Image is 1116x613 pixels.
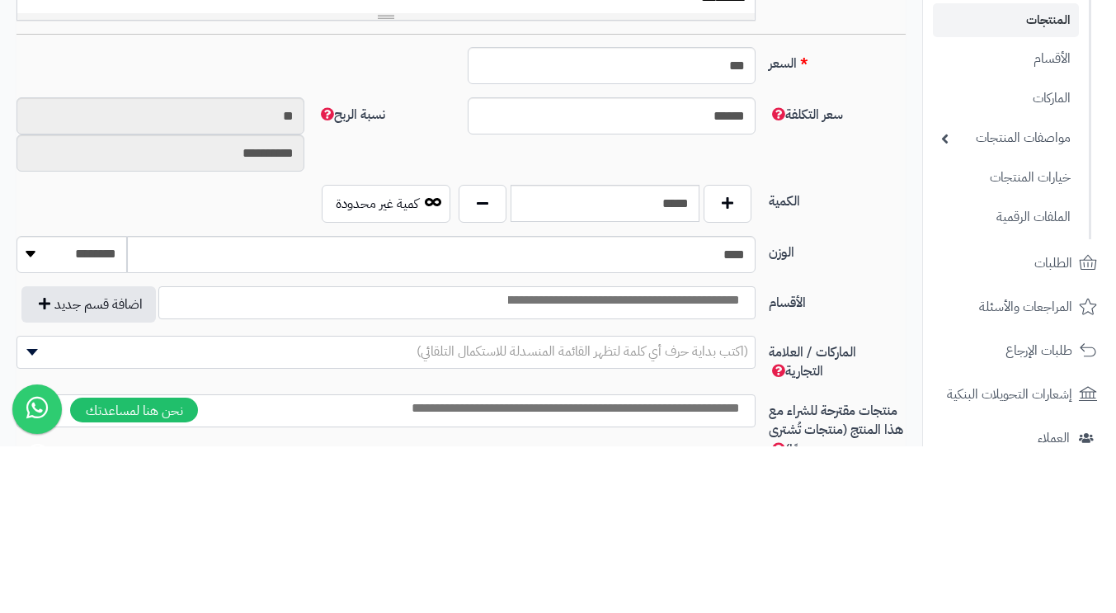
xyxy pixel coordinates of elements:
[982,134,1072,158] span: الأقسام والمنتجات
[769,509,856,549] span: الماركات / العلامة التجارية
[1005,506,1072,529] span: طلبات الإرجاع
[933,541,1106,581] a: إشعارات التحويلات البنكية
[933,208,1079,243] a: الأقسام
[979,462,1072,485] span: المراجعات والأسئلة
[933,327,1079,362] a: خيارات المنتجات
[933,410,1106,450] a: الطلبات
[933,170,1079,204] a: المنتجات
[933,83,1106,122] a: لوحة التحكم
[417,508,748,528] span: (اكتب بداية حرف أي كلمة لتظهر القائمة المنسدلة للاستكمال التلقائي)
[1011,91,1072,114] span: لوحة التحكم
[933,454,1106,493] a: المراجعات والأسئلة
[933,366,1079,402] a: الملفات الرقمية
[769,271,843,291] span: سعر التكلفة
[762,453,912,479] label: الأقسام
[21,453,156,489] button: اضافة قسم جديد
[1034,418,1072,441] span: الطلبات
[762,403,912,429] label: الوزن
[762,214,912,240] label: السعر
[947,549,1072,573] span: إشعارات التحويلات البنكية
[933,497,1106,537] a: طلبات الإرجاع
[318,271,385,291] span: نسبة الربح
[933,248,1079,283] a: الماركات
[762,351,912,378] label: الكمية
[933,287,1079,323] a: مواصفات المنتجات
